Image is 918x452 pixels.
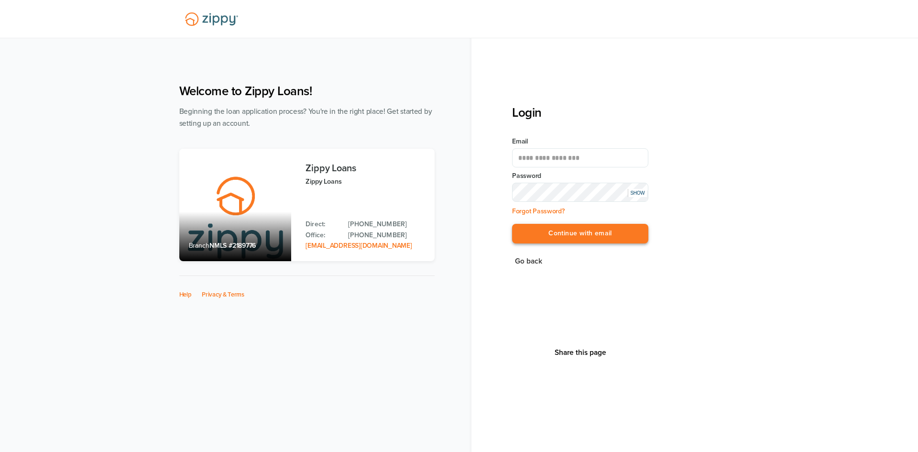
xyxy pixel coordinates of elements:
span: NMLS #2189776 [209,242,256,250]
label: Email [512,137,648,146]
a: Direct Phone: 512-975-2947 [348,219,425,230]
span: Beginning the loan application process? You're in the right place! Get started by setting up an a... [179,107,432,128]
span: Branch [189,242,210,250]
p: Zippy Loans [306,176,425,187]
label: Password [512,171,648,181]
a: Forgot Password? [512,207,565,215]
p: Direct: [306,219,339,230]
a: Privacy & Terms [202,291,244,298]
a: Help [179,291,192,298]
button: Continue with email [512,224,648,243]
h3: Login [512,105,648,120]
p: Office: [306,230,339,241]
h1: Welcome to Zippy Loans! [179,84,435,99]
input: Input Password [512,183,648,202]
a: Office Phone: 512-975-2947 [348,230,425,241]
button: Share This Page [552,348,609,357]
button: Go back [512,255,545,268]
input: Email Address [512,148,648,167]
img: Lender Logo [179,8,244,30]
div: SHOW [628,189,647,197]
a: Email Address: zippyguide@zippymh.com [306,242,412,250]
h3: Zippy Loans [306,163,425,174]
